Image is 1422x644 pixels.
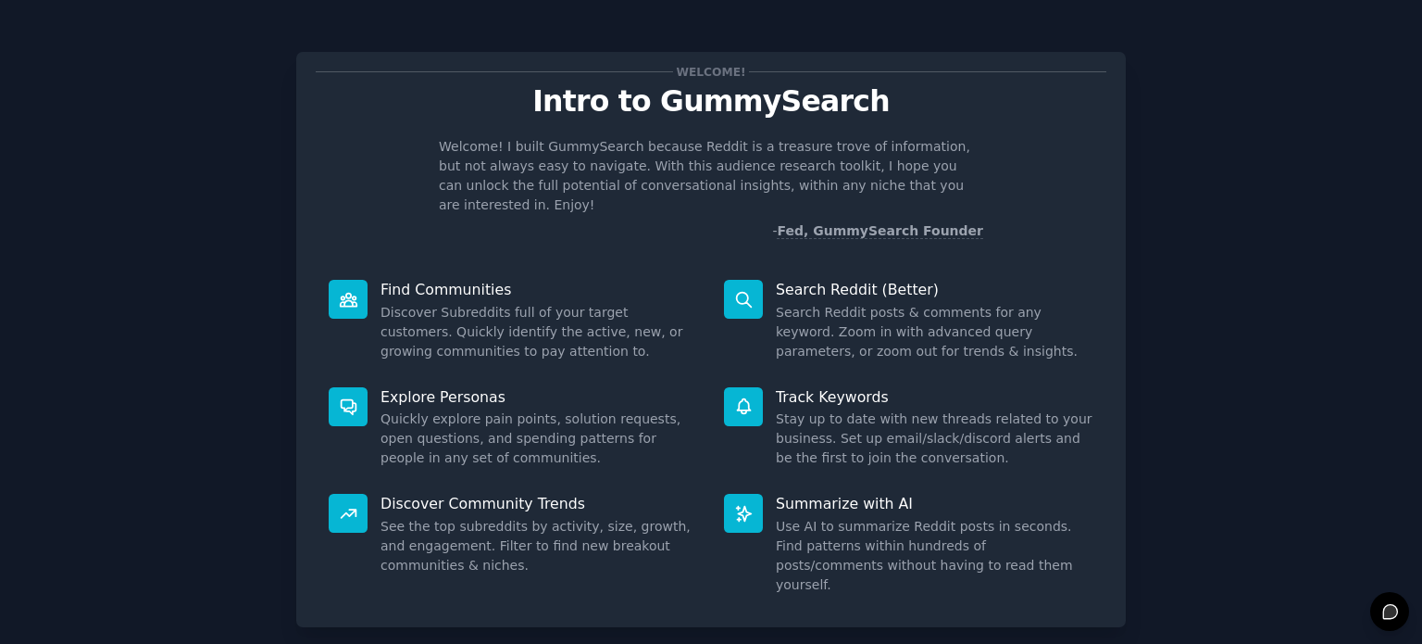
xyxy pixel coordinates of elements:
dd: Use AI to summarize Reddit posts in seconds. Find patterns within hundreds of posts/comments with... [776,517,1093,595]
a: Fed, GummySearch Founder [777,223,983,239]
dd: Discover Subreddits full of your target customers. Quickly identify the active, new, or growing c... [380,303,698,361]
dd: Stay up to date with new threads related to your business. Set up email/slack/discord alerts and ... [776,410,1093,468]
p: Find Communities [380,280,698,299]
span: Welcome! [673,62,749,82]
p: Explore Personas [380,387,698,407]
p: Welcome! I built GummySearch because Reddit is a treasure trove of information, but not always ea... [439,137,983,215]
p: Track Keywords [776,387,1093,407]
div: - [772,221,983,241]
p: Discover Community Trends [380,494,698,513]
dd: Quickly explore pain points, solution requests, open questions, and spending patterns for people ... [380,410,698,468]
p: Search Reddit (Better) [776,280,1093,299]
p: Summarize with AI [776,494,1093,513]
dd: See the top subreddits by activity, size, growth, and engagement. Filter to find new breakout com... [380,517,698,575]
dd: Search Reddit posts & comments for any keyword. Zoom in with advanced query parameters, or zoom o... [776,303,1093,361]
p: Intro to GummySearch [316,85,1106,118]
